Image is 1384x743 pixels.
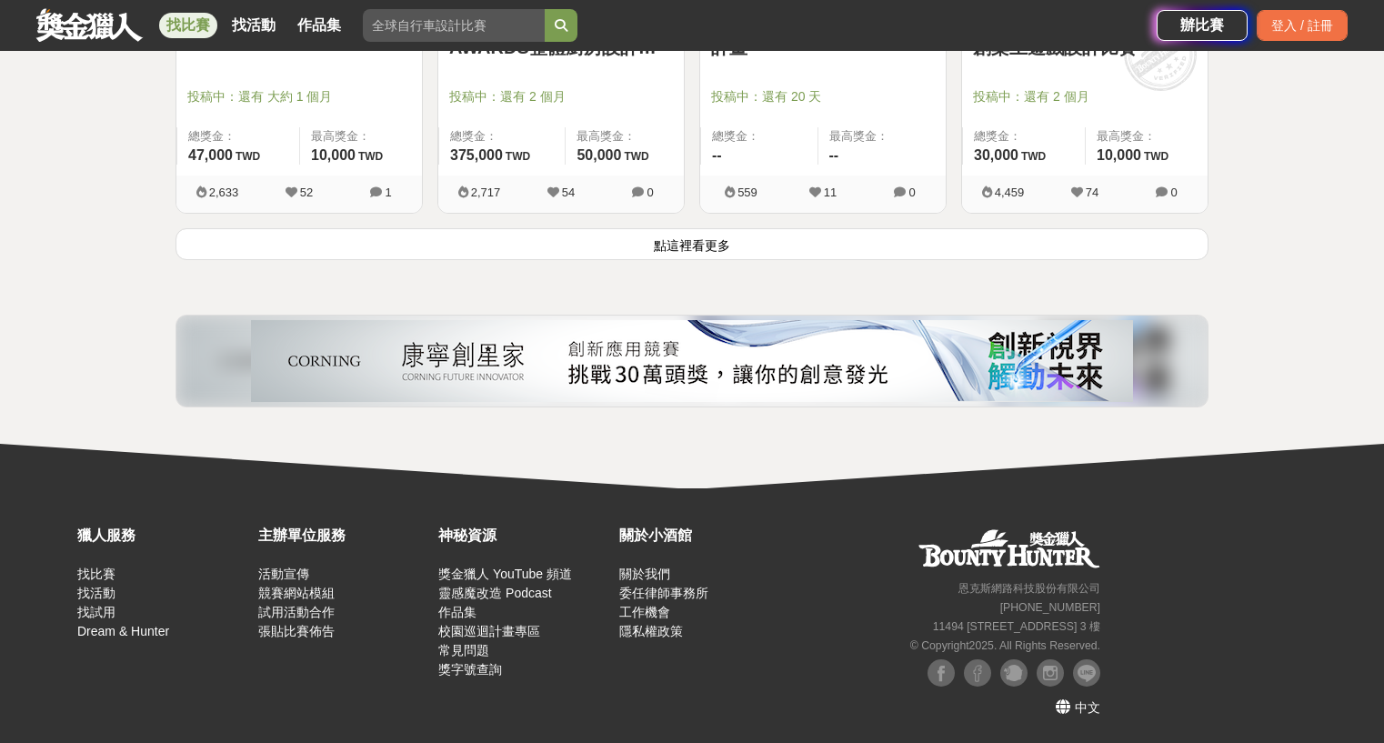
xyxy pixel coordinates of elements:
img: 26832ba5-e3c6-4c80-9a06-d1bc5d39966c.png [251,320,1133,402]
span: 最高獎金： [577,127,673,146]
div: 登入 / 註冊 [1257,10,1348,41]
span: 0 [1170,186,1177,199]
span: 最高獎金： [1097,127,1197,146]
span: 47,000 [188,147,233,163]
a: 隱私權政策 [619,624,683,638]
a: 常見問題 [438,643,489,658]
a: 找活動 [225,13,283,38]
span: 投稿中：還有 2 個月 [973,87,1197,106]
span: 總獎金： [712,127,807,146]
a: 獎字號查詢 [438,662,502,677]
span: 最高獎金： [311,127,411,146]
span: -- [829,147,839,163]
span: TWD [1021,150,1046,163]
a: 辦比賽 [1157,10,1248,41]
a: 競賽網站模組 [258,586,335,600]
img: Instagram [1037,659,1064,687]
a: 獎金獵人 YouTube 頻道 [438,567,572,581]
img: Facebook [928,659,955,687]
span: TWD [624,150,648,163]
a: 關於我們 [619,567,670,581]
span: TWD [358,150,383,163]
span: 10,000 [1097,147,1141,163]
span: 中文 [1075,700,1100,715]
a: 找比賽 [77,567,115,581]
span: 最高獎金： [829,127,936,146]
span: 4,459 [995,186,1025,199]
span: TWD [506,150,530,163]
span: -- [712,147,722,163]
span: 0 [908,186,915,199]
span: TWD [236,150,260,163]
a: 委任律師事務所 [619,586,708,600]
span: 74 [1086,186,1098,199]
div: 關於小酒館 [619,525,791,547]
a: 找活動 [77,586,115,600]
a: 張貼比賽佈告 [258,624,335,638]
small: [PHONE_NUMBER] [1000,601,1100,614]
a: 試用活動合作 [258,605,335,619]
button: 點這裡看更多 [176,228,1208,260]
a: 校園巡迴計畫專區 [438,624,540,638]
span: 52 [300,186,313,199]
span: 總獎金： [188,127,288,146]
small: © Copyright 2025 . All Rights Reserved. [910,639,1100,652]
span: 投稿中：還有 20 天 [711,87,935,106]
span: 50,000 [577,147,621,163]
a: 活動宣傳 [258,567,309,581]
a: 作品集 [438,605,476,619]
span: 總獎金： [974,127,1074,146]
span: 54 [562,186,575,199]
a: 找試用 [77,605,115,619]
small: 11494 [STREET_ADDRESS] 3 樓 [933,620,1100,633]
span: 559 [737,186,757,199]
a: 找比賽 [159,13,217,38]
a: 作品集 [290,13,348,38]
a: 靈感魔改造 Podcast [438,586,551,600]
span: TWD [1144,150,1168,163]
span: 1 [385,186,391,199]
div: 神秘資源 [438,525,610,547]
div: 獵人服務 [77,525,249,547]
span: 30,000 [974,147,1018,163]
img: LINE [1073,659,1100,687]
a: 工作機會 [619,605,670,619]
span: 0 [647,186,653,199]
span: 投稿中：還有 2 個月 [449,87,673,106]
span: 投稿中：還有 大約 1 個月 [187,87,411,106]
img: Facebook [964,659,991,687]
a: Dream & Hunter [77,624,169,638]
span: 11 [824,186,837,199]
span: 2,717 [471,186,501,199]
span: 總獎金： [450,127,554,146]
span: 10,000 [311,147,356,163]
span: 2,633 [209,186,239,199]
input: 全球自行車設計比賽 [363,9,545,42]
span: 375,000 [450,147,503,163]
img: Plurk [1000,659,1028,687]
small: 恩克斯網路科技股份有限公司 [958,582,1100,595]
div: 主辦單位服務 [258,525,430,547]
